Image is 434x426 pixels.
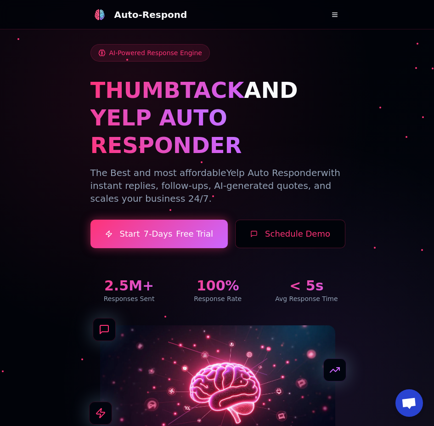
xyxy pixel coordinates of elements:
[90,220,228,248] a: Start7-DaysFree Trial
[244,77,298,103] span: AND
[90,77,244,103] span: THUMBTACK
[395,389,423,417] div: Open chat
[90,278,168,294] div: 2.5M+
[90,166,345,205] p: The Best and most affordable with instant replies, follow-ups, AI-generated quotes, and scales yo...
[90,6,187,24] a: Auto-Respond LogoAuto-Respond
[179,294,257,303] div: Response Rate
[94,9,105,20] img: Auto-Respond Logo
[109,48,202,57] span: AI-Powered Response Engine
[226,167,321,178] span: Yelp Auto Responder
[268,278,345,294] div: < 5s
[90,294,168,303] div: Responses Sent
[114,8,187,21] div: Auto-Respond
[268,294,345,303] div: Avg Response Time
[179,278,257,294] div: 100%
[90,104,345,159] h1: YELP AUTO RESPONDER
[143,227,172,240] span: 7-Days
[235,220,345,248] button: Schedule Demo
